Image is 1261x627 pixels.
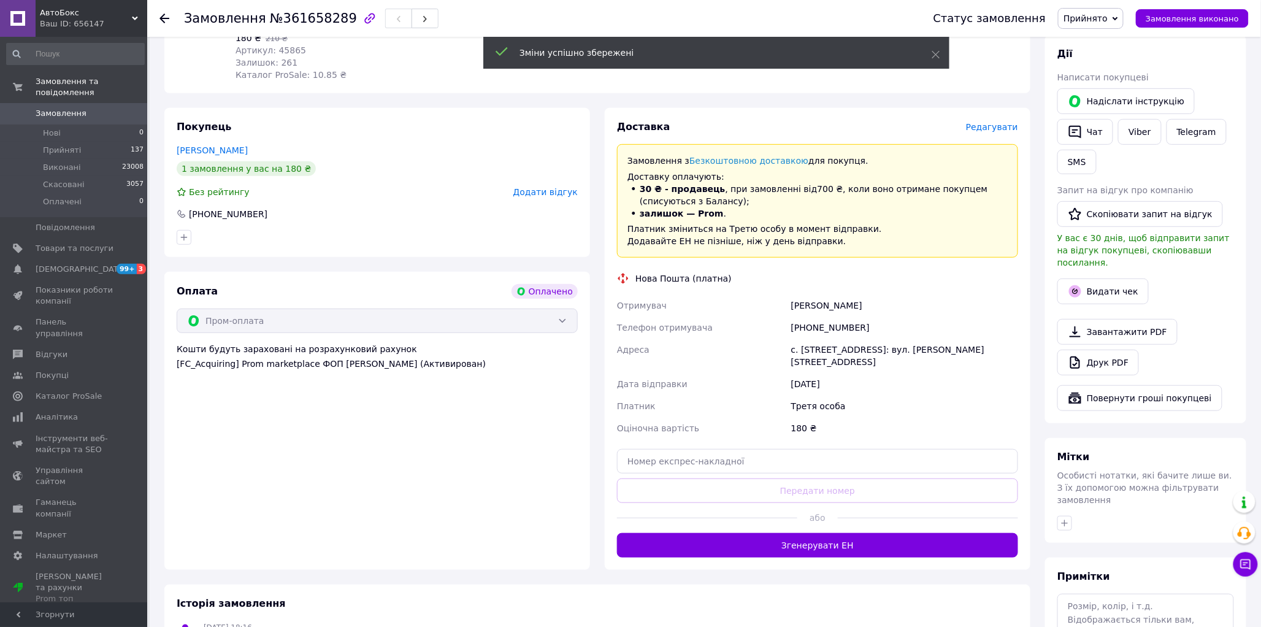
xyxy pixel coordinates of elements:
[36,108,86,119] span: Замовлення
[36,349,67,360] span: Відгуки
[627,223,1008,247] p: Платник зміниться на Третю особу в момент відправки. Додавайте ЕН не пізніше, ніж у день відправки.
[797,512,837,524] span: або
[617,323,713,333] span: Телефон отримувача
[177,598,286,609] span: Історія замовлення
[184,11,266,26] span: Замовлення
[236,45,306,55] span: Артикул: 45865
[1233,552,1258,577] button: Чат з покупцем
[36,391,102,402] span: Каталог ProSale
[139,196,144,207] span: 0
[36,370,69,381] span: Покупці
[617,533,1018,558] button: Згенерувати ЕН
[1057,279,1149,304] button: Видати чек
[627,183,1008,207] li: , при замовленні від 700 ₴ , коли воно отримане покупцем (списуються з Балансу);
[512,284,578,299] div: Оплачено
[177,161,316,176] div: 1 замовлення у вас на 180 ₴
[933,12,1046,25] div: Статус замовлення
[36,317,113,339] span: Панель управління
[617,121,670,133] span: Доставка
[43,196,82,207] span: Оплачені
[1057,150,1097,174] button: SMS
[177,121,232,133] span: Покупець
[137,264,147,274] span: 3
[36,593,113,604] div: Prom топ
[36,264,126,275] span: [DEMOGRAPHIC_DATA]
[1057,471,1232,505] span: Особисті нотатки, які бачите лише ви. З їх допомогою можна фільтрувати замовлення
[617,144,1018,258] div: Доставку оплачують:
[1136,9,1249,28] button: Замовлення виконано
[1118,119,1161,145] a: Viber
[117,264,137,274] span: 99+
[617,379,688,389] span: Дата відправки
[1057,571,1110,582] span: Примітки
[36,285,113,307] span: Показники роботи компанії
[617,423,699,433] span: Оціночна вартість
[1057,185,1194,195] span: Запит на відгук про компанію
[36,433,113,455] span: Інструменти веб-майстра та SEO
[689,156,808,166] a: Безкоштовною доставкою
[1057,319,1178,345] a: Завантажити PDF
[617,401,656,411] span: Платник
[627,155,1008,167] p: Замовлення з для покупця.
[177,358,578,370] div: [FC_Acquiring] Prom marketplace ФОП [PERSON_NAME] (Активирован)
[188,208,269,220] div: [PHONE_NUMBER]
[1057,233,1230,267] span: У вас є 30 днів, щоб відправити запит на відгук покупцеві, скопіювавши посилання.
[1064,13,1108,23] span: Прийнято
[789,373,1021,395] div: [DATE]
[122,162,144,173] span: 23008
[789,417,1021,439] div: 180 ₴
[1057,88,1195,114] button: Надіслати інструкцію
[36,243,113,254] span: Товари та послуги
[36,222,95,233] span: Повідомлення
[966,122,1018,132] span: Редагувати
[519,47,901,59] div: Зміни успішно збережені
[627,207,1008,220] li: .
[1057,48,1073,60] span: Дії
[1057,385,1222,411] button: Повернути гроші покупцеві
[1146,14,1239,23] span: Замовлення виконано
[36,529,67,540] span: Маркет
[131,145,144,156] span: 137
[513,187,578,197] span: Додати відгук
[36,412,78,423] span: Аналітика
[640,184,726,194] b: 30 ₴ - продавець
[159,12,169,25] div: Повернутися назад
[43,162,81,173] span: Виконані
[189,187,250,197] span: Без рейтингу
[36,76,147,98] span: Замовлення та повідомлення
[126,179,144,190] span: 3057
[1057,201,1223,227] button: Скопіювати запит на відгук
[789,294,1021,317] div: [PERSON_NAME]
[236,33,261,43] span: 180 ₴
[617,301,667,310] span: Отримувач
[1167,119,1227,145] a: Telegram
[43,179,85,190] span: Скасовані
[270,11,357,26] span: №361658289
[1057,350,1139,375] a: Друк PDF
[1057,119,1113,145] button: Чат
[43,145,81,156] span: Прийняті
[617,449,1018,474] input: Номер експрес-накладної
[236,58,297,67] span: Залишок: 261
[177,145,248,155] a: [PERSON_NAME]
[789,317,1021,339] div: [PHONE_NUMBER]
[789,339,1021,373] div: с. [STREET_ADDRESS]: вул. [PERSON_NAME][STREET_ADDRESS]
[632,272,735,285] div: Нова Пошта (платна)
[177,343,578,370] div: Кошти будуть зараховані на розрахунковий рахунок
[789,395,1021,417] div: Третя особа
[1057,451,1090,463] span: Мітки
[236,70,347,80] span: Каталог ProSale: 10.85 ₴
[43,128,61,139] span: Нові
[36,571,113,605] span: [PERSON_NAME] та рахунки
[1057,72,1149,82] span: Написати покупцеві
[40,7,132,18] span: АвтоБокс
[266,34,288,43] span: 210 ₴
[36,550,98,561] span: Налаштування
[617,345,650,355] span: Адреса
[640,209,724,218] b: залишок — Prom
[40,18,147,29] div: Ваш ID: 656147
[36,497,113,519] span: Гаманець компанії
[139,128,144,139] span: 0
[36,465,113,487] span: Управління сайтом
[177,285,218,297] span: Оплата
